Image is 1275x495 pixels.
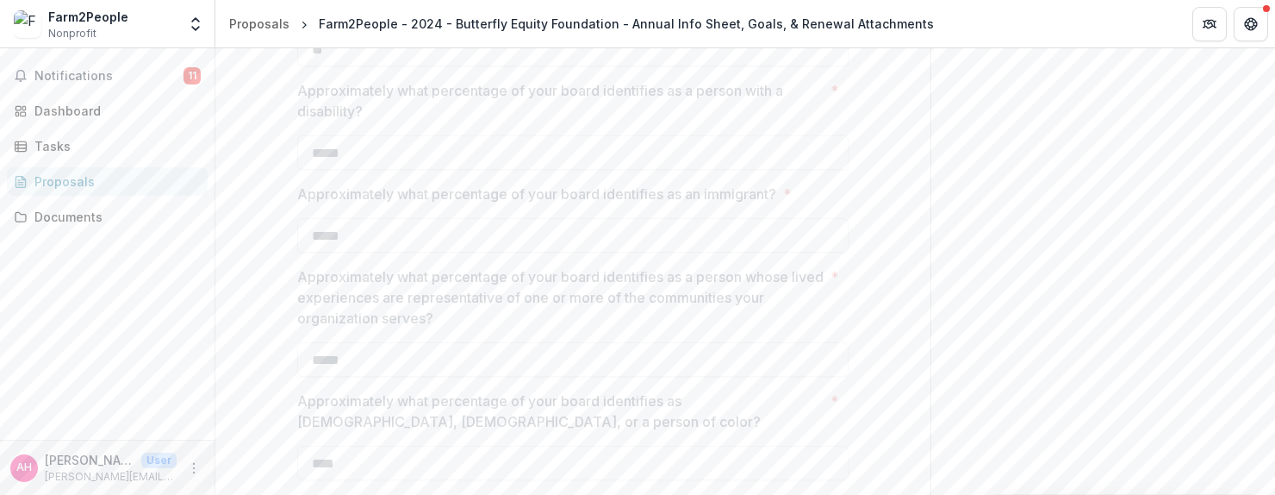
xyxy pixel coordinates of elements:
[48,8,128,26] div: Farm2People
[297,391,824,432] p: Approximately what percentage of your board identifies as [DEMOGRAPHIC_DATA], [DEMOGRAPHIC_DATA],...
[183,458,204,479] button: More
[222,11,941,36] nav: breadcrumb
[34,102,194,120] div: Dashboard
[45,469,177,485] p: [PERSON_NAME][EMAIL_ADDRESS][DOMAIN_NAME]
[34,69,183,84] span: Notifications
[7,62,208,90] button: Notifications11
[34,137,194,155] div: Tasks
[1234,7,1268,41] button: Get Help
[34,208,194,226] div: Documents
[16,462,32,473] div: Anna Hopkins
[141,453,177,468] p: User
[1192,7,1227,41] button: Partners
[7,203,208,231] a: Documents
[34,172,194,191] div: Proposals
[297,80,824,122] p: Approximately what percentage of your board identifies as a person with a disability?
[7,97,208,125] a: Dashboard
[7,132,208,160] a: Tasks
[7,167,208,196] a: Proposals
[48,26,96,41] span: Nonprofit
[297,184,776,204] p: Approximately what percentage of your board identifies as an immigrant?
[45,451,134,469] p: [PERSON_NAME]
[183,67,201,85] span: 11
[297,266,824,329] p: Approximately what percentage of your board identifies as a person whose lived experiences are re...
[319,15,934,33] div: Farm2People - 2024 - Butterfly Equity Foundation - Annual Info Sheet, Goals, & Renewal Attachments
[222,11,296,36] a: Proposals
[14,10,41,38] img: Farm2People
[183,7,208,41] button: Open entity switcher
[229,15,289,33] div: Proposals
